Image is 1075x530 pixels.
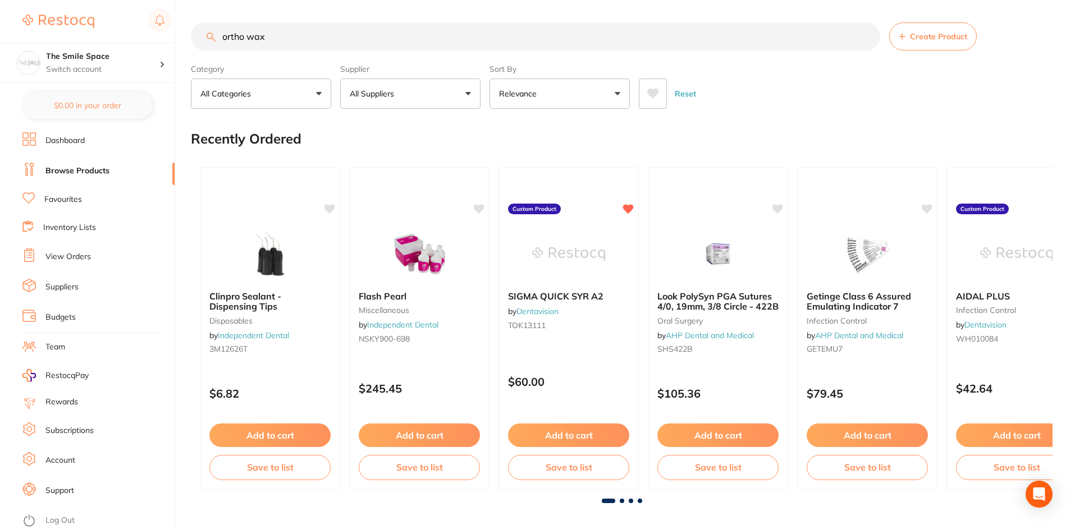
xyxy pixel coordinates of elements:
button: Save to list [359,455,480,480]
small: disposables [209,316,331,325]
a: AHP Dental and Medical [666,330,754,340]
a: Suppliers [45,282,79,293]
label: Supplier [340,64,481,74]
button: $0.00 in your order [22,92,152,119]
img: Getinge Class 6 Assured Emulating Indicator 7 [831,226,904,282]
button: Add to cart [508,423,629,447]
button: Add to cart [359,423,480,447]
p: All Categories [200,88,255,99]
button: Add to cart [209,423,331,447]
a: Dentavision [964,320,1007,330]
small: 3M12626T [209,344,331,353]
span: by [209,330,289,340]
span: by [807,330,903,340]
b: Flash Pearl [359,291,480,301]
img: The Smile Space [17,52,40,74]
a: Favourites [44,194,82,205]
span: Create Product [910,32,967,41]
button: Save to list [209,455,331,480]
p: Relevance [499,88,541,99]
a: Independent Dental [218,330,289,340]
img: AIDAL PLUS [980,226,1053,282]
a: Team [45,342,65,353]
span: by [657,330,754,340]
a: Subscriptions [45,425,94,436]
a: Independent Dental [367,320,438,330]
button: Add to cart [807,423,928,447]
a: AHP Dental and Medical [815,330,903,340]
b: SIGMA QUICK SYR A2 [508,291,629,301]
small: SHS422B [657,344,779,353]
b: Look PolySyn PGA Sutures 4/0, 19mm, 3/8 Circle - 422B [657,291,779,312]
img: Clinpro Sealant - Dispensing Tips [234,226,307,282]
p: Switch account [46,64,159,75]
small: TOK13111 [508,321,629,330]
label: Custom Product [956,204,1009,215]
h4: The Smile Space [46,51,159,62]
a: Dentavision [516,306,559,316]
a: Dashboard [45,135,85,146]
button: Save to list [508,455,629,480]
h2: Recently Ordered [191,131,301,147]
a: RestocqPay [22,369,89,382]
b: Clinpro Sealant - Dispensing Tips [209,291,331,312]
a: Browse Products [45,165,109,177]
p: $79.45 [807,387,928,400]
button: Log Out [22,512,171,530]
img: Restocq Logo [22,15,94,28]
label: Category [191,64,331,74]
button: Create Product [889,22,977,50]
span: by [956,320,1007,330]
a: Inventory Lists [43,222,96,233]
img: Look PolySyn PGA Sutures 4/0, 19mm, 3/8 Circle - 422B [681,226,754,282]
small: oral surgery [657,316,779,325]
img: SIGMA QUICK SYR A2 [532,226,605,282]
button: Save to list [657,455,779,480]
a: View Orders [45,251,91,262]
span: RestocqPay [45,370,89,381]
button: Reset [671,79,699,109]
button: Add to cart [657,423,779,447]
small: infection control [807,316,928,325]
a: Rewards [45,397,78,408]
button: Save to list [807,455,928,480]
a: Budgets [45,312,76,323]
button: Relevance [490,79,630,109]
a: Account [45,455,75,466]
span: by [508,306,559,316]
input: Search Products [191,22,880,50]
img: Flash Pearl [383,226,456,282]
p: $105.36 [657,387,779,400]
label: Custom Product [508,204,561,215]
p: $245.45 [359,382,480,395]
small: miscellaneous [359,306,480,315]
span: by [359,320,438,330]
b: Getinge Class 6 Assured Emulating Indicator 7 [807,291,928,312]
a: Support [45,485,74,496]
div: Open Intercom Messenger [1026,481,1053,508]
p: $60.00 [508,375,629,388]
button: All Suppliers [340,79,481,109]
p: $6.82 [209,387,331,400]
small: NSKY900-698 [359,334,480,343]
a: Restocq Logo [22,8,94,34]
p: All Suppliers [350,88,399,99]
small: GETEMU7 [807,344,928,353]
label: Sort By [490,64,630,74]
button: All Categories [191,79,331,109]
img: RestocqPay [22,369,36,382]
a: Log Out [45,515,75,526]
